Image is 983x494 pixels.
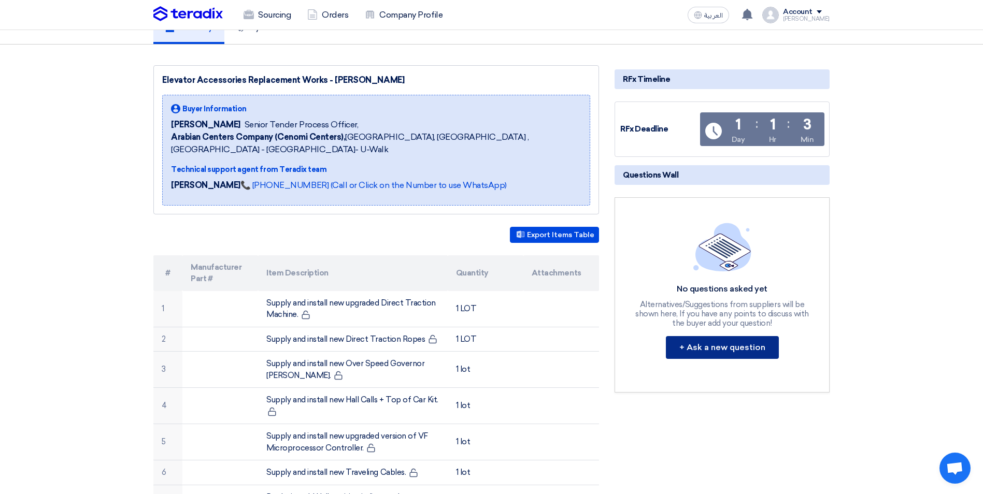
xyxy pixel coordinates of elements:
[299,4,357,26] a: Orders
[258,352,447,388] td: Supply and install new Over Speed Governor [PERSON_NAME].
[153,327,182,352] td: 2
[523,255,599,291] th: Attachments
[704,12,723,19] span: العربية
[756,114,758,133] div: :
[783,16,830,22] div: [PERSON_NAME]
[634,284,810,295] div: No questions asked yet
[801,134,814,145] div: Min
[153,255,182,291] th: #
[258,255,447,291] th: Item Description
[762,7,779,23] img: profile_test.png
[171,132,345,142] b: Arabian Centers Company (Cenomi Centers),
[510,227,599,243] button: Export Items Table
[770,118,776,132] div: 1
[240,180,507,190] a: 📞 [PHONE_NUMBER] (Call or Click on the Number to use WhatsApp)
[634,300,810,328] div: Alternatives/Suggestions from suppliers will be shown here, If you have any points to discuss wit...
[939,453,971,484] div: Open chat
[162,74,590,86] div: Elevator Accessories Replacement Works - [PERSON_NAME]
[153,460,182,485] td: 6
[448,424,523,460] td: 1 lot
[688,7,729,23] button: العربية
[787,114,790,133] div: :
[448,388,523,424] td: 1 lot
[693,223,751,271] img: empty_state_list.svg
[735,118,741,132] div: 1
[153,291,182,327] td: 1
[258,327,447,352] td: Supply and install new Direct Traction Ropes
[448,327,523,352] td: 1 LOT
[448,255,523,291] th: Quantity
[448,352,523,388] td: 1 lot
[153,352,182,388] td: 3
[182,255,258,291] th: Manufacturer Part #
[182,104,247,114] span: Buyer Information
[153,388,182,424] td: 4
[258,388,447,424] td: Supply and install new Hall Calls + Top of Car Kit.
[620,123,698,135] div: RFx Deadline
[171,119,240,131] span: [PERSON_NAME]
[448,460,523,485] td: 1 lot
[666,336,779,359] button: + Ask a new question
[245,119,359,131] span: Senior Tender Process Officer,
[357,4,451,26] a: Company Profile
[769,134,776,145] div: Hr
[803,118,811,132] div: 3
[732,134,745,145] div: Day
[235,4,299,26] a: Sourcing
[623,169,678,181] span: Questions Wall
[258,460,447,485] td: Supply and install new Traveling Cables.
[448,291,523,327] td: 1 LOT
[171,180,240,190] strong: [PERSON_NAME]
[615,69,830,89] div: RFx Timeline
[258,291,447,327] td: Supply and install new upgraded Direct Traction Machine.
[153,6,223,22] img: Teradix logo
[258,424,447,460] td: Supply and install new upgraded version of VF Microprocessor Controller.
[171,164,581,175] div: Technical support agent from Teradix team
[153,424,182,460] td: 5
[171,131,581,156] span: [GEOGRAPHIC_DATA], [GEOGRAPHIC_DATA] ,[GEOGRAPHIC_DATA] - [GEOGRAPHIC_DATA]- U-Walk
[783,8,813,17] div: Account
